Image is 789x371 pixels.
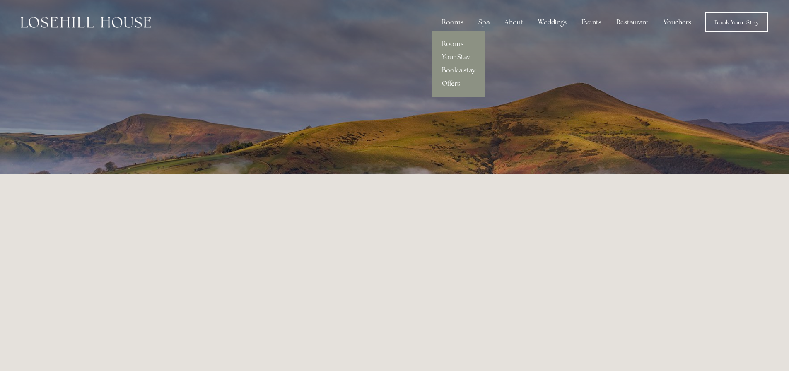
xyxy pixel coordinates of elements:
[531,14,573,31] div: Weddings
[705,12,768,32] a: Book Your Stay
[498,14,530,31] div: About
[432,37,485,51] a: Rooms
[432,51,485,64] a: Your Stay
[21,17,151,28] img: Losehill House
[432,64,485,77] a: Book a stay
[435,14,470,31] div: Rooms
[472,14,496,31] div: Spa
[657,14,698,31] a: Vouchers
[432,77,485,90] a: Offers
[610,14,655,31] div: Restaurant
[575,14,608,31] div: Events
